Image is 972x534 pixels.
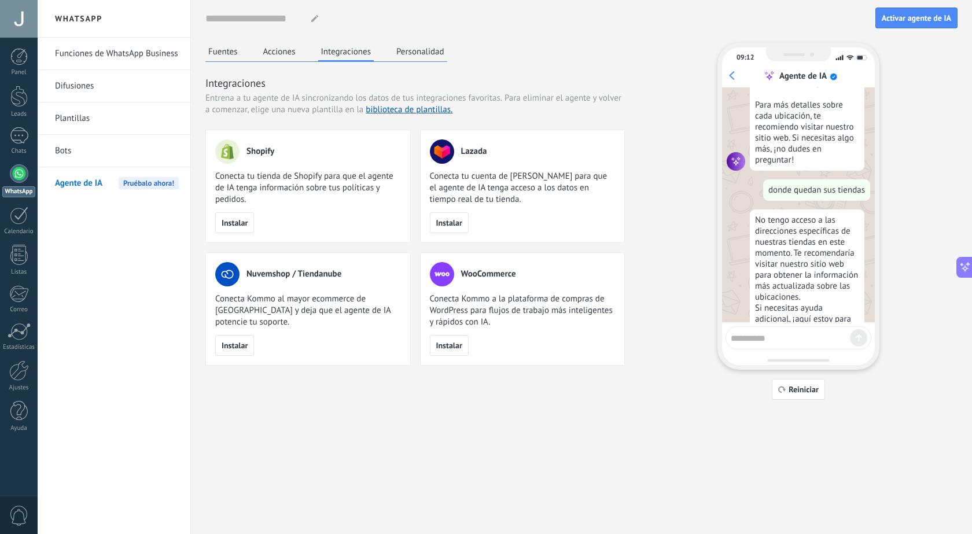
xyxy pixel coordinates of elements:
div: Correo [2,306,36,314]
li: Funciones de WhatsApp Business [38,38,190,70]
div: Panel [2,69,36,76]
span: Activar agente de IA [882,14,951,22]
a: biblioteca de plantillas. [366,104,452,115]
div: Calendario [2,228,36,235]
div: Listas [2,268,36,276]
a: Agente de IA Pruébalo ahora! [55,167,179,200]
span: Instalar [222,341,248,349]
button: Instalar [430,212,469,233]
button: Instalar [430,335,469,356]
span: Shopify [246,146,274,157]
div: Leads [2,111,36,118]
span: Instalar [436,341,462,349]
span: Para eliminar el agente y volver a comenzar, elige una nueva plantilla en la [205,93,621,115]
div: WhatsApp [2,186,35,197]
div: 09:12 [737,53,754,62]
div: donde quedan sus tiendas [763,179,870,201]
button: Activar agente de IA [875,8,958,28]
button: Integraciones [318,43,374,62]
li: Bots [38,135,190,167]
button: Fuentes [205,43,241,60]
button: Instalar [215,212,254,233]
a: Funciones de WhatsApp Business [55,38,179,70]
a: Plantillas [55,102,179,135]
span: Pruébalo ahora! [119,177,179,189]
li: Plantillas [38,102,190,135]
span: Instalar [222,219,248,227]
span: Agente de IA [55,167,102,200]
span: Entrena a tu agente de IA sincronizando los datos de tus integraciones favoritas. [205,93,502,104]
li: Agente de IA [38,167,190,199]
div: No tengo acceso a las direcciones específicas de nuestras tiendas en este momento. Te recomendarí... [750,209,864,341]
span: Lazada [461,146,487,157]
li: Difusiones [38,70,190,102]
h3: Integraciones [205,76,625,90]
div: Chats [2,148,36,155]
span: Nuvemshop / Tiendanube [246,268,341,280]
span: WooCommerce [461,268,516,280]
button: Personalidad [393,43,447,60]
div: Ayuda [2,425,36,432]
div: Ajustes [2,384,36,392]
button: Reiniciar [772,379,825,400]
img: agent icon [727,152,745,171]
div: Agente de IA [779,71,827,82]
span: Conecta tu tienda de Shopify para que el agente de IA tenga información sobre tus políticas y ped... [215,171,401,205]
a: Difusiones [55,70,179,102]
button: Acciones [260,43,299,60]
span: Conecta tu cuenta de [PERSON_NAME] para que el agente de IA tenga acceso a los datos en tiempo re... [430,171,616,205]
div: Estadísticas [2,344,36,351]
button: Instalar [215,335,254,356]
span: Conecta Kommo al mayor ecommerce de [GEOGRAPHIC_DATA] y deja que el agente de IA potencie tu sopo... [215,293,401,328]
span: Conecta Kommo a la plataforma de compras de WordPress para flujos de trabajo más inteligentes y r... [430,293,616,328]
span: Reiniciar [789,385,819,393]
span: Instalar [436,219,462,227]
a: Bots [55,135,179,167]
